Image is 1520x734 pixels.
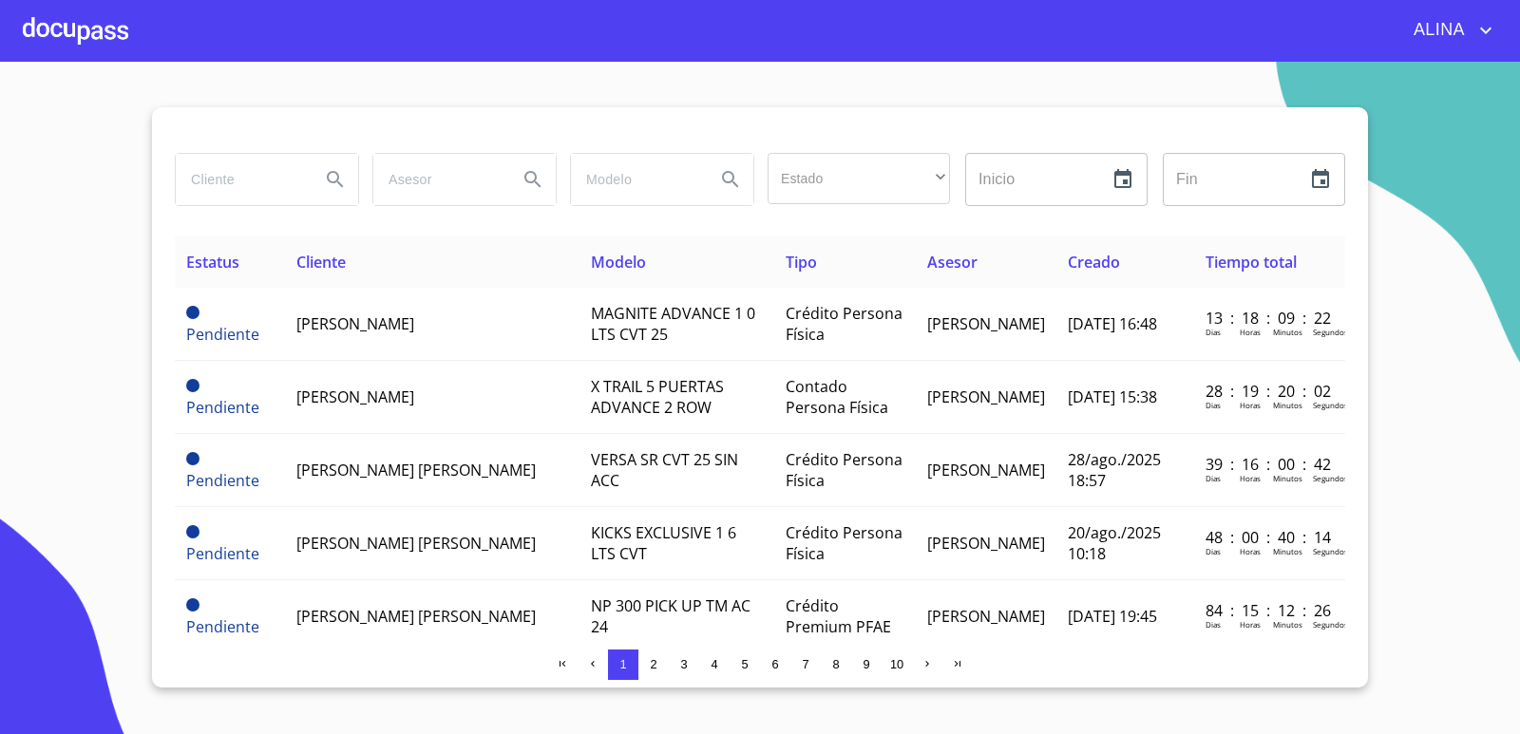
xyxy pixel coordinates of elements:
p: Minutos [1273,400,1302,410]
span: 4 [711,657,717,671]
span: 10 [890,657,903,671]
span: 8 [832,657,839,671]
button: 8 [821,649,851,680]
p: Horas [1240,546,1261,556]
button: account of current user [1399,15,1497,46]
span: Pendiente [186,543,259,564]
p: Minutos [1273,619,1302,630]
span: KICKS EXCLUSIVE 1 6 LTS CVT [591,522,736,564]
p: 48 : 00 : 40 : 14 [1206,527,1334,548]
span: 1 [619,657,626,671]
span: [PERSON_NAME] [927,386,1045,407]
button: 1 [608,649,638,680]
span: Crédito Premium PFAE [786,595,891,637]
span: Tiempo total [1206,252,1297,273]
span: Modelo [591,252,646,273]
span: 28/ago./2025 18:57 [1068,449,1161,491]
span: 3 [680,657,687,671]
span: [DATE] 16:48 [1068,313,1157,334]
span: 5 [741,657,748,671]
p: Minutos [1273,327,1302,337]
button: 10 [882,649,912,680]
div: ​ [768,153,950,204]
p: Minutos [1273,473,1302,483]
span: [PERSON_NAME] [927,533,1045,554]
span: [PERSON_NAME] [296,386,414,407]
button: 6 [760,649,790,680]
span: [PERSON_NAME] [927,606,1045,627]
span: Pendiente [186,452,199,465]
p: Segundos [1313,327,1348,337]
p: Dias [1206,619,1221,630]
span: [PERSON_NAME] [927,460,1045,480]
button: 5 [730,649,760,680]
p: Segundos [1313,473,1348,483]
span: 6 [771,657,778,671]
p: Dias [1206,473,1221,483]
span: Pendiente [186,379,199,392]
span: Pendiente [186,525,199,538]
span: 2 [650,657,656,671]
span: Contado Persona Física [786,376,888,418]
input: search [176,154,305,205]
span: Creado [1068,252,1120,273]
span: 7 [802,657,808,671]
span: Pendiente [186,598,199,612]
span: VERSA SR CVT 25 SIN ACC [591,449,738,491]
span: Crédito Persona Física [786,303,902,345]
p: Minutos [1273,546,1302,556]
p: Horas [1240,473,1261,483]
button: 2 [638,649,669,680]
p: Segundos [1313,400,1348,410]
button: 3 [669,649,699,680]
button: Search [708,157,753,202]
span: Tipo [786,252,817,273]
span: [DATE] 15:38 [1068,386,1157,407]
p: Dias [1206,546,1221,556]
span: Pendiente [186,397,259,418]
span: [PERSON_NAME] [PERSON_NAME] [296,533,536,554]
span: 9 [863,657,869,671]
p: 84 : 15 : 12 : 26 [1206,600,1334,621]
input: search [373,154,503,205]
span: NP 300 PICK UP TM AC 24 [591,595,750,637]
input: search [571,154,700,205]
span: Pendiente [186,324,259,345]
span: 20/ago./2025 10:18 [1068,522,1161,564]
p: Dias [1206,327,1221,337]
span: [DATE] 19:45 [1068,606,1157,627]
p: 39 : 16 : 00 : 42 [1206,454,1334,475]
button: 4 [699,649,730,680]
p: 13 : 18 : 09 : 22 [1206,308,1334,329]
span: X TRAIL 5 PUERTAS ADVANCE 2 ROW [591,376,724,418]
span: Cliente [296,252,346,273]
p: 28 : 19 : 20 : 02 [1206,381,1334,402]
span: [PERSON_NAME] [927,313,1045,334]
p: Segundos [1313,619,1348,630]
p: Horas [1240,400,1261,410]
span: Pendiente [186,306,199,319]
span: [PERSON_NAME] [PERSON_NAME] [296,460,536,480]
span: Crédito Persona Física [786,449,902,491]
button: 9 [851,649,882,680]
p: Segundos [1313,546,1348,556]
span: Pendiente [186,470,259,491]
p: Horas [1240,619,1261,630]
span: ALINA [1399,15,1474,46]
p: Horas [1240,327,1261,337]
span: Pendiente [186,616,259,637]
p: Dias [1206,400,1221,410]
span: [PERSON_NAME] [PERSON_NAME] [296,606,536,627]
span: Estatus [186,252,239,273]
span: Asesor [927,252,978,273]
span: [PERSON_NAME] [296,313,414,334]
button: Search [510,157,556,202]
button: 7 [790,649,821,680]
span: MAGNITE ADVANCE 1 0 LTS CVT 25 [591,303,755,345]
button: Search [313,157,358,202]
span: Crédito Persona Física [786,522,902,564]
